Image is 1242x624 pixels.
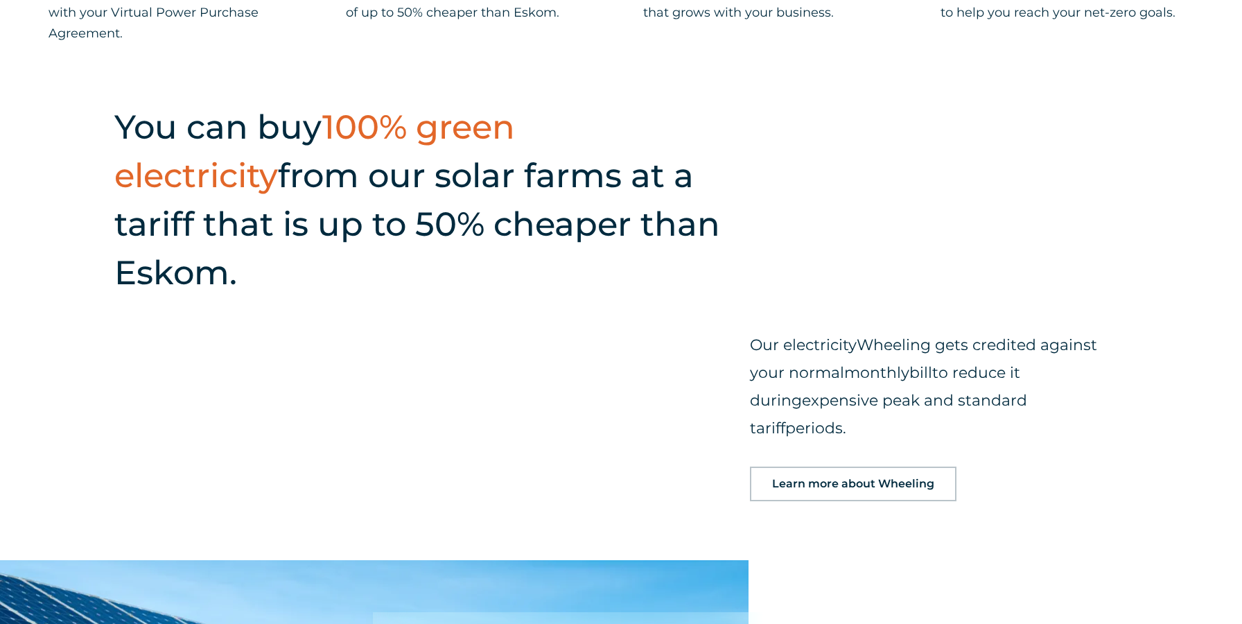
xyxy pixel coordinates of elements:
[750,336,857,354] span: Our electricity
[750,467,956,501] a: Learn more about Wheeling
[114,103,767,297] h2: You can buy from our solar farms at a tariff that is up to 50% cheaper than Eskom.
[772,478,934,489] span: Learn more about Wheeling
[114,107,515,196] span: 100% green electricity
[785,419,846,437] span: periods.
[750,391,1027,437] span: expensive peak and standard tariff
[844,363,909,382] span: monthly
[909,363,932,382] span: bill
[750,336,1097,382] span: Wheeling gets credited against your normal
[750,363,1020,410] span: to reduce it during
